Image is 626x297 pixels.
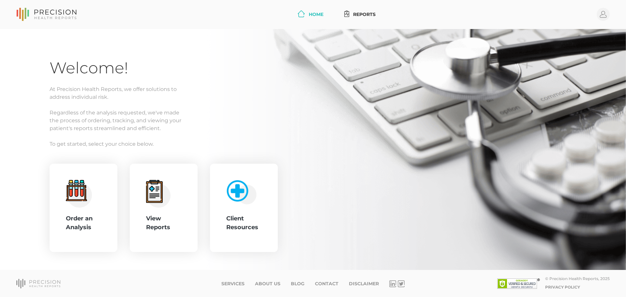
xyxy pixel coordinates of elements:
[226,214,261,232] div: Client Resources
[50,140,576,148] p: To get started, select your choice below.
[342,8,379,21] a: Reports
[221,281,245,287] a: Services
[223,177,257,205] img: client-resource.c5a3b187.png
[545,285,580,290] a: Privacy Policy
[66,214,101,232] div: Order an Analysis
[295,8,326,21] a: Home
[349,281,379,287] a: Disclaimer
[545,276,610,281] div: © Precision Health Reports, 2025
[50,85,576,101] p: At Precision Health Reports, we offer solutions to address individual risk.
[255,281,280,287] a: About Us
[50,109,576,132] p: Regardless of the analysis requested, we've made the process of ordering, tracking, and viewing y...
[50,58,576,78] h1: Welcome!
[497,278,540,289] img: SSL site seal - click to verify
[315,281,338,287] a: Contact
[146,214,181,232] div: View Reports
[291,281,305,287] a: Blog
